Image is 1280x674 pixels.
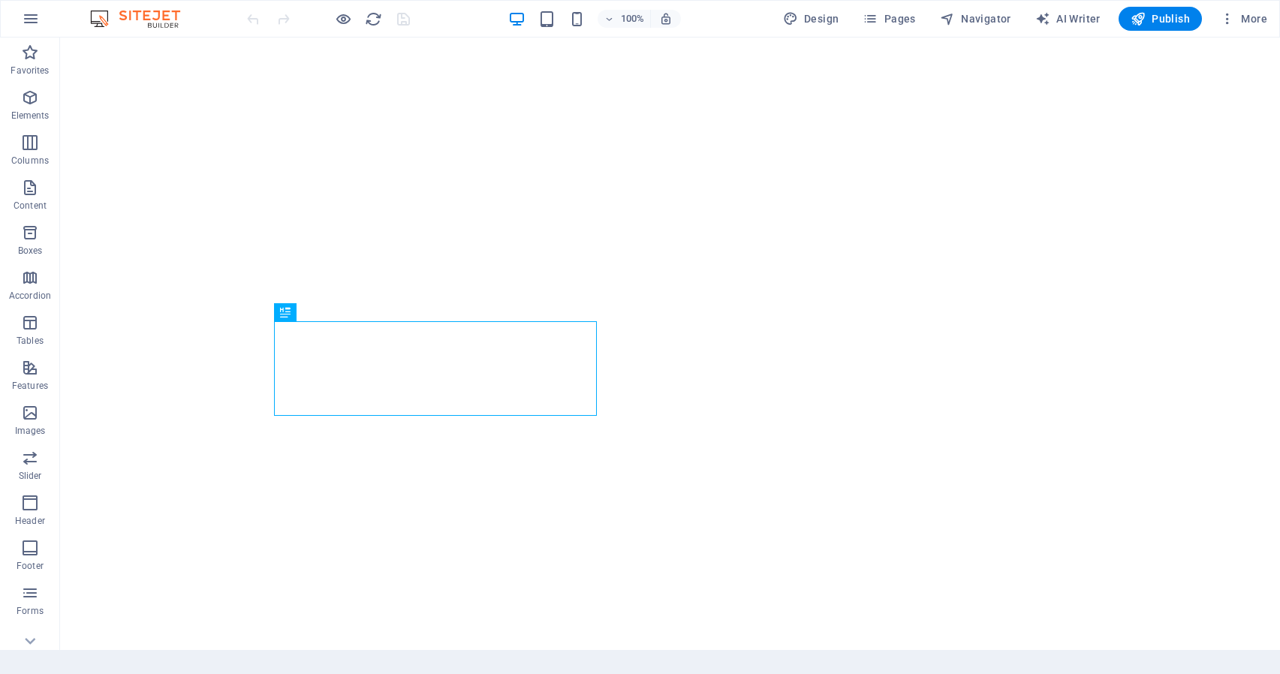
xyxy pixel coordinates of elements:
[783,11,839,26] span: Design
[14,200,47,212] p: Content
[364,10,382,28] button: reload
[1214,7,1273,31] button: More
[934,7,1017,31] button: Navigator
[17,560,44,572] p: Footer
[777,7,845,31] div: Design (Ctrl+Alt+Y)
[9,290,51,302] p: Accordion
[18,245,43,257] p: Boxes
[1131,11,1190,26] span: Publish
[15,515,45,527] p: Header
[659,12,673,26] i: On resize automatically adjust zoom level to fit chosen device.
[1029,7,1107,31] button: AI Writer
[777,7,845,31] button: Design
[863,11,915,26] span: Pages
[1220,11,1267,26] span: More
[334,10,352,28] button: Click here to leave preview mode and continue editing
[940,11,1011,26] span: Navigator
[857,7,921,31] button: Pages
[15,425,46,437] p: Images
[620,10,644,28] h6: 100%
[1035,11,1101,26] span: AI Writer
[17,335,44,347] p: Tables
[1119,7,1202,31] button: Publish
[11,65,49,77] p: Favorites
[19,470,42,482] p: Slider
[598,10,651,28] button: 100%
[11,110,50,122] p: Elements
[365,11,382,28] i: Reload page
[86,10,199,28] img: Editor Logo
[11,155,49,167] p: Columns
[12,380,48,392] p: Features
[17,605,44,617] p: Forms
